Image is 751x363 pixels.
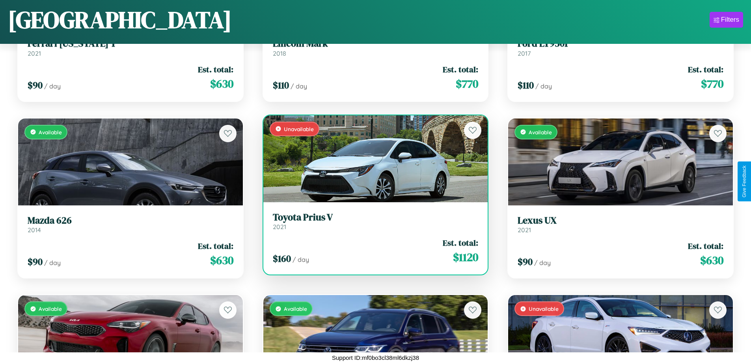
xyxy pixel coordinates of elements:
p: Support ID: mf0bo3cl38ml6dkzj38 [332,352,419,363]
span: Est. total: [688,240,723,252]
span: 2021 [273,223,286,231]
span: Est. total: [198,64,233,75]
span: $ 770 [456,76,478,92]
span: $ 630 [700,252,723,268]
span: $ 770 [701,76,723,92]
span: Est. total: [443,237,478,248]
a: Mazda 6262014 [28,215,233,234]
div: Filters [721,16,739,24]
span: Est. total: [688,64,723,75]
span: / day [535,82,552,90]
div: Give Feedback [742,166,747,197]
h3: Lexus UX [518,215,723,226]
h1: [GEOGRAPHIC_DATA] [8,4,232,36]
span: $ 630 [210,252,233,268]
span: 2021 [28,49,41,57]
span: 2018 [273,49,286,57]
span: Unavailable [529,305,559,312]
a: Toyota Prius V2021 [273,212,479,231]
span: Available [39,305,62,312]
span: $ 630 [210,76,233,92]
span: Available [284,305,307,312]
span: Unavailable [284,126,314,132]
span: / day [44,82,61,90]
span: / day [291,82,307,90]
a: Lincoln Mark2018 [273,38,479,57]
span: $ 110 [518,79,534,92]
h3: Mazda 626 [28,215,233,226]
h3: Ferrari [US_STATE] T [28,38,233,49]
span: 2014 [28,226,41,234]
span: $ 1120 [453,249,478,265]
span: $ 160 [273,252,291,265]
span: / day [44,259,61,267]
a: Ford LT95012017 [518,38,723,57]
span: Est. total: [198,240,233,252]
h3: Ford LT9501 [518,38,723,49]
h3: Toyota Prius V [273,212,479,223]
span: $ 90 [518,255,533,268]
span: Available [529,129,552,135]
span: 2017 [518,49,531,57]
span: 2021 [518,226,531,234]
a: Ferrari [US_STATE] T2021 [28,38,233,57]
span: $ 90 [28,255,43,268]
span: $ 110 [273,79,289,92]
span: Available [39,129,62,135]
span: $ 90 [28,79,43,92]
a: Lexus UX2021 [518,215,723,234]
span: Est. total: [443,64,478,75]
span: / day [293,256,309,263]
h3: Lincoln Mark [273,38,479,49]
button: Filters [710,12,743,28]
span: / day [534,259,551,267]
